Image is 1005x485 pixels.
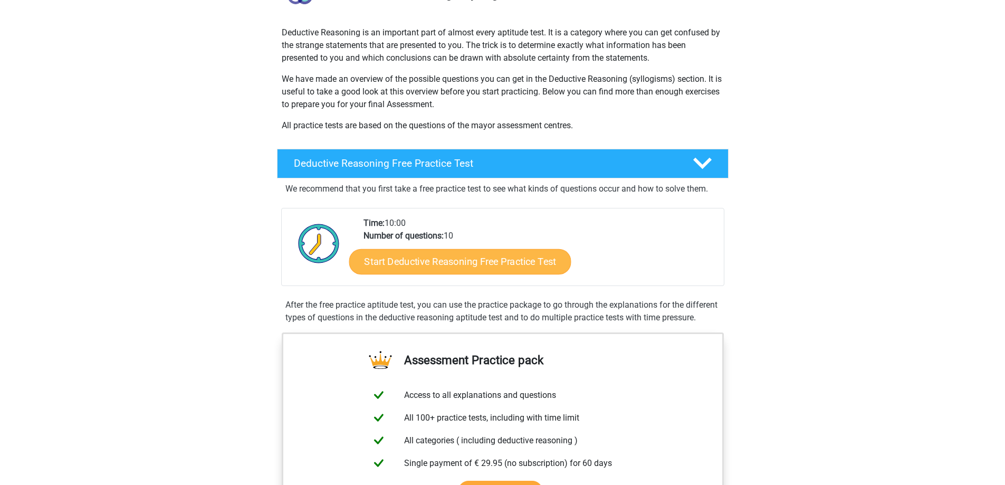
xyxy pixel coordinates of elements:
p: We recommend that you first take a free practice test to see what kinds of questions occur and ho... [285,183,720,195]
div: 10:00 10 [356,217,723,286]
p: All practice tests are based on the questions of the mayor assessment centres. [282,119,724,132]
div: After the free practice aptitude test, you can use the practice package to go through the explana... [281,299,724,324]
h4: Deductive Reasoning Free Practice Test [294,157,676,169]
p: We have made an overview of the possible questions you can get in the Deductive Reasoning (syllog... [282,73,724,111]
p: Deductive Reasoning is an important part of almost every aptitude test. It is a category where yo... [282,26,724,64]
a: Start Deductive Reasoning Free Practice Test [349,249,571,274]
a: Deductive Reasoning Free Practice Test [273,149,733,178]
b: Number of questions: [363,231,444,241]
img: Clock [292,217,346,270]
b: Time: [363,218,385,228]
